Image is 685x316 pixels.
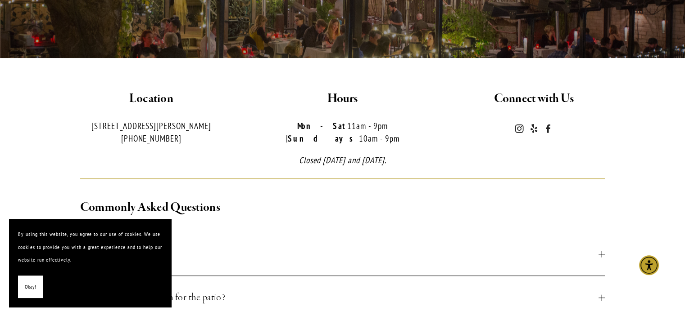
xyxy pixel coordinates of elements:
span: Do you charge corkage? [80,246,599,262]
h2: Commonly Asked Questions [80,198,605,217]
button: Okay! [18,276,43,298]
p: By using this website, you agree to our use of cookies. We use cookies to provide you with a grea... [18,228,162,267]
section: Cookie banner [9,219,171,307]
h2: Location [64,89,240,108]
span: Can I make a reservation for the patio? [80,289,599,306]
button: Do you charge corkage? [80,232,605,276]
p: [STREET_ADDRESS][PERSON_NAME] [PHONE_NUMBER] [64,120,240,145]
h2: Hours [254,89,431,108]
div: Accessibility Menu [639,255,659,275]
p: 11am - 9pm | 10am - 9pm [254,120,431,145]
h2: Connect with Us [446,89,622,108]
a: Novo Restaurant and Lounge [544,124,553,133]
a: Yelp [529,124,538,133]
span: Okay! [25,280,36,294]
em: Closed [DATE] and [DATE]. [299,155,386,165]
strong: Sundays [288,133,359,144]
strong: Mon-Sat [297,120,347,131]
a: Instagram [515,124,524,133]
